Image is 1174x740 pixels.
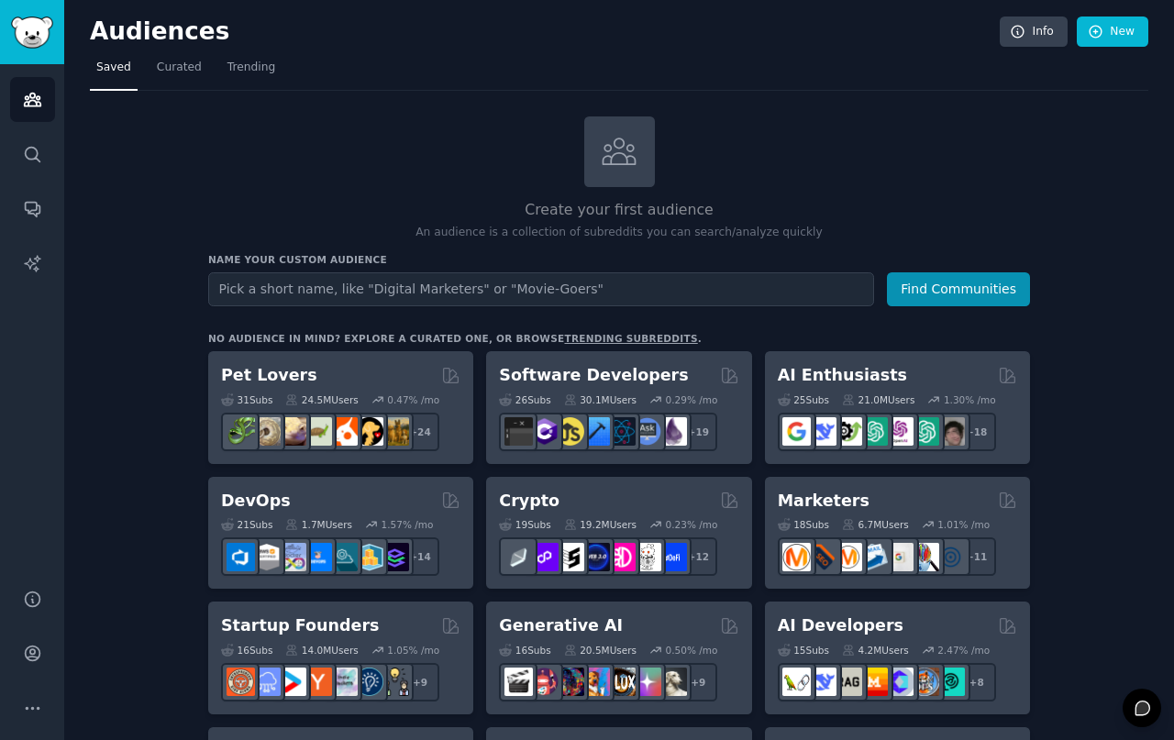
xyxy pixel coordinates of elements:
[355,543,383,571] img: aws_cdk
[666,393,718,406] div: 0.29 % /mo
[842,518,909,531] div: 6.7M Users
[679,663,717,701] div: + 9
[252,417,281,446] img: ballpython
[564,518,637,531] div: 19.2M Users
[944,393,996,406] div: 1.30 % /mo
[499,490,559,513] h2: Crypto
[381,417,409,446] img: dogbreed
[564,333,697,344] a: trending subreddits
[556,668,584,696] img: deepdream
[778,393,829,406] div: 25 Sub s
[504,543,533,571] img: ethfinance
[499,393,550,406] div: 26 Sub s
[958,537,996,576] div: + 11
[530,543,559,571] img: 0xPolygon
[859,543,888,571] img: Emailmarketing
[937,644,990,657] div: 2.47 % /mo
[504,668,533,696] img: aivideo
[221,393,272,406] div: 31 Sub s
[96,60,131,76] span: Saved
[842,644,909,657] div: 4.2M Users
[227,668,255,696] img: EntrepreneurRideAlong
[530,417,559,446] img: csharp
[252,543,281,571] img: AWS_Certified_Experts
[401,413,439,451] div: + 24
[208,225,1030,241] p: An audience is a collection of subreddits you can search/analyze quickly
[221,364,317,387] h2: Pet Lovers
[911,668,939,696] img: llmops
[834,668,862,696] img: Rag
[782,543,811,571] img: content_marketing
[150,53,208,91] a: Curated
[221,644,272,657] div: 16 Sub s
[278,668,306,696] img: startup
[355,417,383,446] img: PetAdvice
[834,417,862,446] img: AItoolsCatalog
[278,543,306,571] img: Docker_DevOps
[808,417,836,446] img: DeepSeek
[659,668,687,696] img: DreamBooth
[808,668,836,696] img: DeepSeek
[834,543,862,571] img: AskMarketing
[1077,17,1148,48] a: New
[285,393,358,406] div: 24.5M Users
[937,518,990,531] div: 1.01 % /mo
[885,417,914,446] img: OpenAIDev
[808,543,836,571] img: bigseo
[679,413,717,451] div: + 19
[859,668,888,696] img: MistralAI
[936,417,965,446] img: ArtificalIntelligence
[778,614,903,637] h2: AI Developers
[859,417,888,446] img: chatgpt_promptDesign
[329,417,358,446] img: cockatiel
[208,332,702,345] div: No audience in mind? Explore a curated one, or browse .
[381,543,409,571] img: PlatformEngineers
[911,417,939,446] img: chatgpt_prompts_
[564,393,637,406] div: 30.1M Users
[607,543,636,571] img: defiblockchain
[530,668,559,696] img: dalle2
[221,490,291,513] h2: DevOps
[607,417,636,446] img: reactnative
[581,417,610,446] img: iOSProgramming
[679,537,717,576] div: + 12
[381,668,409,696] img: growmybusiness
[355,668,383,696] img: Entrepreneurship
[885,668,914,696] img: OpenSourceAI
[499,614,623,637] h2: Generative AI
[90,17,1000,47] h2: Audiences
[607,668,636,696] img: FluxAI
[564,644,637,657] div: 20.5M Users
[936,543,965,571] img: OnlineMarketing
[278,417,306,446] img: leopardgeckos
[401,537,439,576] div: + 14
[1000,17,1068,48] a: Info
[285,518,352,531] div: 1.7M Users
[659,543,687,571] img: defi_
[208,199,1030,222] h2: Create your first audience
[208,253,1030,266] h3: Name your custom audience
[842,393,914,406] div: 21.0M Users
[633,543,661,571] img: CryptoNews
[227,417,255,446] img: herpetology
[581,668,610,696] img: sdforall
[221,614,379,637] h2: Startup Founders
[911,543,939,571] img: MarketingResearch
[11,17,53,49] img: GummySearch logo
[304,543,332,571] img: DevOpsLinks
[556,417,584,446] img: learnjavascript
[304,668,332,696] img: ycombinator
[387,393,439,406] div: 0.47 % /mo
[252,668,281,696] img: SaaS
[581,543,610,571] img: web3
[90,53,138,91] a: Saved
[382,518,434,531] div: 1.57 % /mo
[782,417,811,446] img: GoogleGeminiAI
[778,490,869,513] h2: Marketers
[885,543,914,571] img: googleads
[778,364,907,387] h2: AI Enthusiasts
[329,543,358,571] img: platformengineering
[221,53,282,91] a: Trending
[208,272,874,306] input: Pick a short name, like "Digital Marketers" or "Movie-Goers"
[633,417,661,446] img: AskComputerScience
